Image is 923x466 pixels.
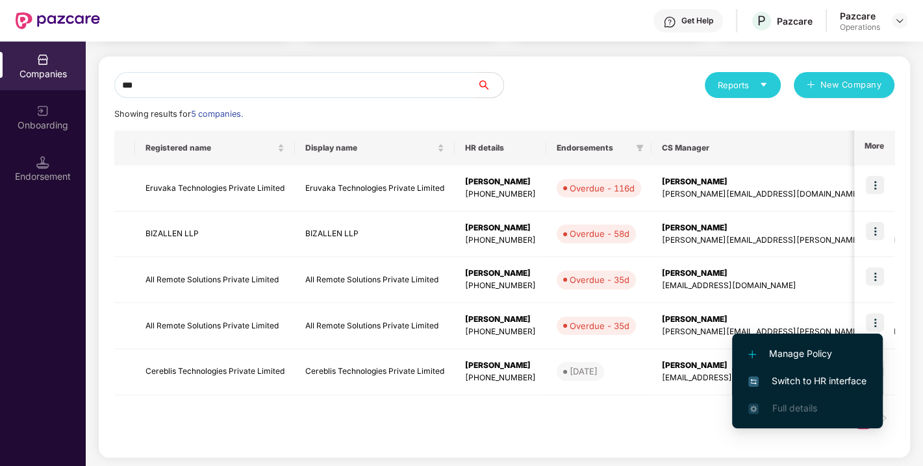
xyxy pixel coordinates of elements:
img: svg+xml;base64,PHN2ZyBpZD0iQ29tcGFuaWVzIiB4bWxucz0iaHR0cDovL3d3dy53My5vcmcvMjAwMC9zdmciIHdpZHRoPS... [36,53,49,66]
img: icon [866,267,884,286]
th: Display name [295,130,455,166]
span: New Company [820,79,882,92]
div: Get Help [681,16,713,26]
img: icon [866,176,884,194]
th: Registered name [135,130,295,166]
div: Pazcare [777,15,813,27]
div: [PERSON_NAME] [465,360,536,372]
td: BIZALLEN LLP [135,212,295,258]
div: Pazcare [840,10,880,22]
span: plus [807,80,815,91]
span: Endorsements [557,143,631,153]
span: Display name [305,143,435,153]
button: right [874,408,894,429]
button: plusNew Company [794,72,894,98]
span: Showing results for [114,109,243,119]
div: [PHONE_NUMBER] [465,234,536,247]
span: 5 companies. [191,109,243,119]
td: BIZALLEN LLP [295,212,455,258]
span: filter [633,140,646,156]
span: Registered name [145,143,275,153]
td: Eruvaka Technologies Private Limited [295,166,455,212]
td: Eruvaka Technologies Private Limited [135,166,295,212]
img: svg+xml;base64,PHN2ZyB4bWxucz0iaHR0cDovL3d3dy53My5vcmcvMjAwMC9zdmciIHdpZHRoPSIxMi4yMDEiIGhlaWdodD... [748,350,756,358]
span: Switch to HR interface [748,374,866,388]
div: [PHONE_NUMBER] [465,188,536,201]
img: svg+xml;base64,PHN2ZyBpZD0iSGVscC0zMngzMiIgeG1sbnM9Imh0dHA6Ly93d3cudzMub3JnLzIwMDAvc3ZnIiB3aWR0aD... [663,16,676,29]
img: svg+xml;base64,PHN2ZyBpZD0iRHJvcGRvd24tMzJ4MzIiIHhtbG5zPSJodHRwOi8vd3d3LnczLm9yZy8yMDAwL3N2ZyIgd2... [894,16,905,26]
span: P [757,13,766,29]
span: filter [636,144,644,152]
span: CS Manager [662,143,915,153]
img: New Pazcare Logo [16,12,100,29]
div: [PHONE_NUMBER] [465,372,536,384]
td: Cereblis Technologies Private Limited [135,349,295,395]
li: Next Page [874,408,894,429]
img: svg+xml;base64,PHN2ZyB4bWxucz0iaHR0cDovL3d3dy53My5vcmcvMjAwMC9zdmciIHdpZHRoPSIxNiIgaGVpZ2h0PSIxNi... [748,376,759,387]
td: All Remote Solutions Private Limited [295,257,455,303]
img: icon [866,222,884,240]
span: search [477,80,503,90]
th: More [854,130,894,166]
button: search [477,72,504,98]
div: [PERSON_NAME] [465,313,536,326]
div: [PHONE_NUMBER] [465,326,536,338]
td: All Remote Solutions Private Limited [295,303,455,349]
div: [PERSON_NAME] [465,267,536,280]
div: [DATE] [570,365,598,378]
div: Reports [718,79,768,92]
div: Operations [840,22,880,32]
span: Full details [772,402,816,413]
td: All Remote Solutions Private Limited [135,257,295,303]
img: icon [866,313,884,332]
img: svg+xml;base64,PHN2ZyB3aWR0aD0iMTQuNSIgaGVpZ2h0PSIxNC41IiB2aWV3Qm94PSIwIDAgMTYgMTYiIGZpbGw9Im5vbm... [36,156,49,169]
td: All Remote Solutions Private Limited [135,303,295,349]
div: [PERSON_NAME] [465,222,536,234]
span: caret-down [759,80,768,89]
img: svg+xml;base64,PHN2ZyB3aWR0aD0iMjAiIGhlaWdodD0iMjAiIHZpZXdCb3g9IjAgMCAyMCAyMCIgZmlsbD0ibm9uZSIgeG... [36,104,49,117]
td: Cereblis Technologies Private Limited [295,349,455,395]
div: Overdue - 35d [570,319,629,332]
div: Overdue - 116d [570,182,635,195]
th: HR details [455,130,546,166]
div: Overdue - 58d [570,227,629,240]
div: [PERSON_NAME] [465,176,536,188]
img: svg+xml;base64,PHN2ZyB4bWxucz0iaHR0cDovL3d3dy53My5vcmcvMjAwMC9zdmciIHdpZHRoPSIxNi4zNjMiIGhlaWdodD... [748,404,759,414]
span: Manage Policy [748,347,866,361]
span: right [880,414,888,422]
div: Overdue - 35d [570,273,629,286]
div: [PHONE_NUMBER] [465,280,536,292]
